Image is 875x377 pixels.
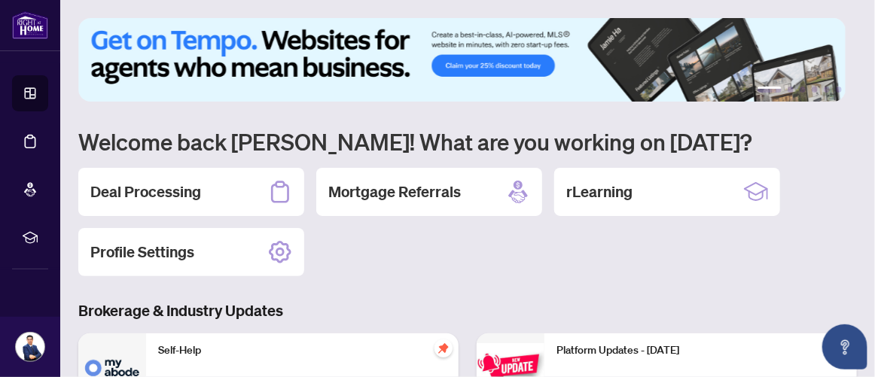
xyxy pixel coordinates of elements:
h2: Mortgage Referrals [328,181,461,202]
p: Platform Updates - [DATE] [556,342,845,359]
img: logo [12,11,48,39]
p: Self-Help [158,342,447,359]
span: pushpin [434,339,453,357]
h1: Welcome back [PERSON_NAME]! What are you working on [DATE]? [78,127,857,156]
button: 1 [758,87,782,93]
button: 6 [836,87,842,93]
h2: Deal Processing [90,181,201,202]
img: Slide 0 [78,18,846,102]
button: 3 [800,87,806,93]
button: Open asap [822,324,867,369]
h2: rLearning [566,181,633,202]
img: Profile Icon [16,333,44,361]
h3: Brokerage & Industry Updates [78,300,857,321]
h2: Profile Settings [90,242,194,263]
button: 2 [788,87,794,93]
button: 4 [812,87,818,93]
button: 5 [824,87,830,93]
